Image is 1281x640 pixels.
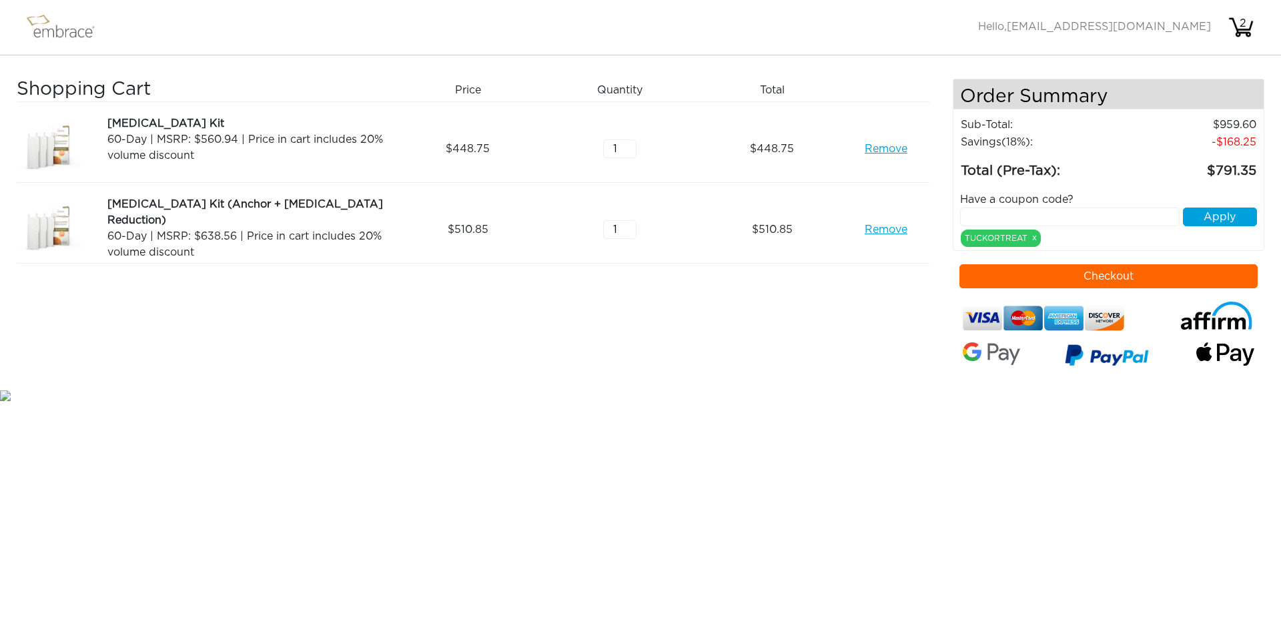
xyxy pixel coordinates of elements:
[1183,208,1257,226] button: Apply
[1228,14,1254,41] img: cart
[1065,340,1149,374] img: paypal-v3.png
[1228,21,1254,32] a: 2
[960,116,1124,133] td: Sub-Total:
[961,230,1041,247] div: TUCKORTREAT
[1230,15,1256,31] div: 2
[107,196,387,228] div: [MEDICAL_DATA] Kit (Anchor + [MEDICAL_DATA] Reduction)
[1196,342,1254,366] img: fullApplePay.png
[1179,302,1254,330] img: affirm-logo.svg
[1124,133,1257,151] td: 168.25
[107,115,387,131] div: [MEDICAL_DATA] Kit
[865,141,907,157] a: Remove
[752,222,793,238] span: 510.85
[960,133,1124,151] td: Savings :
[17,79,387,101] h3: Shopping Cart
[978,21,1211,32] span: Hello,
[1124,151,1257,182] td: 791.35
[1124,116,1257,133] td: 959.60
[446,141,490,157] span: 448.75
[17,115,83,182] img: a09f5d18-8da6-11e7-9c79-02e45ca4b85b.jpeg
[1032,232,1037,244] a: x
[23,11,110,44] img: logo.png
[959,264,1258,288] button: Checkout
[1001,137,1030,147] span: (18%)
[950,192,1268,208] div: Have a coupon code?
[701,79,853,101] div: Total
[750,141,794,157] span: 448.75
[960,151,1124,182] td: Total (Pre-Tax):
[397,79,549,101] div: Price
[448,222,488,238] span: 510.85
[107,228,387,260] div: 60-Day | MSRP: $638.56 | Price in cart includes 20% volume discount
[107,131,387,164] div: 60-Day | MSRP: $560.94 | Price in cart includes 20% volume discount
[597,82,643,98] span: Quantity
[963,342,1021,365] img: Google-Pay-Logo.svg
[953,79,1264,109] h4: Order Summary
[865,222,907,238] a: Remove
[963,302,1125,335] img: credit-cards.png
[1007,21,1211,32] span: [EMAIL_ADDRESS][DOMAIN_NAME]
[17,196,83,263] img: 7c0420a2-8cf1-11e7-a4ca-02e45ca4b85b.jpeg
